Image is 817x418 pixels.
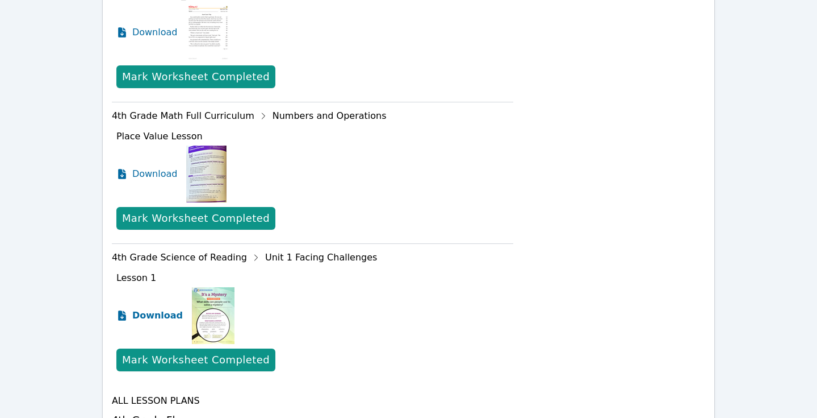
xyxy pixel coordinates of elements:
[116,272,156,283] span: Lesson 1
[116,65,275,88] button: Mark Worksheet Completed
[116,131,203,142] span: Place Value Lesson
[122,69,270,85] div: Mark Worksheet Completed
[186,146,227,202] img: Place Value Lesson
[132,167,178,181] span: Download
[186,4,230,61] img: Aunt Lisa's Trip
[122,210,270,226] div: Mark Worksheet Completed
[116,4,178,61] a: Download
[122,352,270,368] div: Mark Worksheet Completed
[116,287,183,344] a: Download
[132,26,178,39] span: Download
[116,349,275,371] button: Mark Worksheet Completed
[132,309,183,322] span: Download
[192,287,234,344] img: Lesson 1
[116,207,275,230] button: Mark Worksheet Completed
[112,394,705,408] h4: All Lesson Plans
[116,146,178,202] a: Download
[112,107,513,125] div: 4th Grade Math Full Curriculum Numbers and Operations
[112,249,513,267] div: 4th Grade Science of Reading Unit 1 Facing Challenges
